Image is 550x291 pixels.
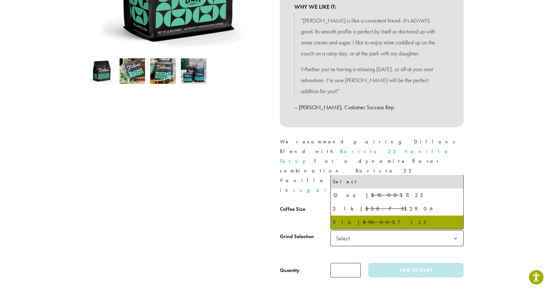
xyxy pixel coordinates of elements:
[280,137,464,195] p: We recommend pairing Dillons Blend with for a dynamite flavor combination. Barista 22 Vanilla is ...
[293,187,367,193] a: sugar-free
[333,218,461,227] div: 5 lb | $71.25
[280,232,330,241] label: Grind Selection
[294,102,449,113] p: – [PERSON_NAME], Customer Success Rep
[181,58,206,84] img: Dillons - Image 4
[89,58,114,84] img: Dillons
[280,267,300,274] div: Quantity
[120,58,145,84] img: Dillons - Image 2
[294,1,449,12] b: WHY WE LIKE IT:
[371,192,400,199] del: $15.00
[301,15,443,59] p: “[PERSON_NAME] is like a consistent friend- it’s ALWAYS good. Its smooth profile is perfect by it...
[363,219,392,226] del: $95.00
[280,205,330,214] label: Coffee Size
[280,148,453,164] a: Barista 22 Vanilla Syrup
[333,204,461,214] div: 2 lb | $29.06
[331,175,463,189] li: Select
[368,263,464,277] button: Add to cart
[333,190,461,200] div: 12 oz | $11.25
[330,230,464,246] span: Select
[301,64,443,96] p: Whether you’re having a relaxing [DATE], or off at your next adventure- I’m sure [PERSON_NAME] wi...
[330,263,361,277] input: Product quantity
[333,232,356,245] span: Select
[365,205,404,212] del: $38.75
[150,58,176,84] img: Dillons - Image 3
